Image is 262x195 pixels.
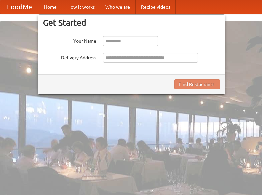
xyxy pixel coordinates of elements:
[0,0,39,14] a: FoodMe
[100,0,136,14] a: Who we are
[43,18,220,28] h3: Get Started
[174,79,220,89] button: Find Restaurants!
[136,0,176,14] a: Recipe videos
[43,53,96,61] label: Delivery Address
[43,36,96,44] label: Your Name
[39,0,62,14] a: Home
[62,0,100,14] a: How it works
